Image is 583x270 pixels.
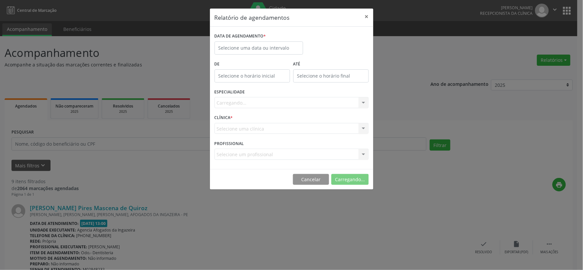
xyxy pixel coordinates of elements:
button: Carregando... [331,174,369,185]
label: ESPECIALIDADE [215,87,245,97]
input: Selecione o horário inicial [215,69,290,83]
label: ATÉ [293,59,369,69]
label: De [215,59,290,69]
label: PROFISSIONAL [215,138,244,149]
input: Selecione uma data ou intervalo [215,41,303,55]
button: Close [360,9,373,25]
label: CLÍNICA [215,113,233,123]
label: DATA DE AGENDAMENTO [215,31,266,41]
h5: Relatório de agendamentos [215,13,290,22]
button: Cancelar [293,174,329,185]
input: Selecione o horário final [293,69,369,83]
